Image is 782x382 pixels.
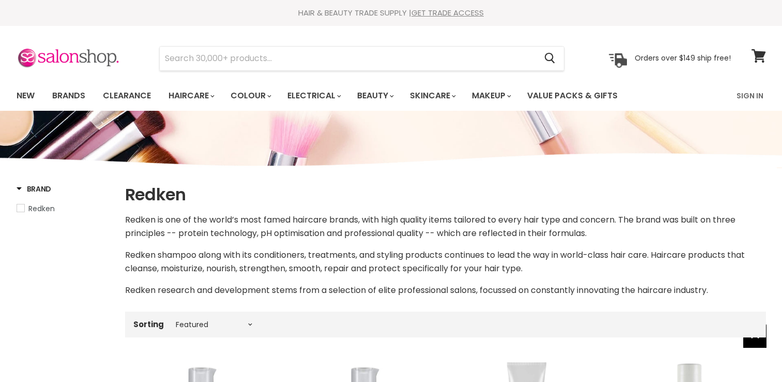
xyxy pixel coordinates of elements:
[160,47,536,70] input: Search
[133,320,164,329] label: Sorting
[4,81,779,111] nav: Main
[17,184,52,194] h3: Brand
[125,284,708,296] span: Redken research and development stems from a selection of elite professional salons, focussed on ...
[464,85,517,107] a: Makeup
[349,85,400,107] a: Beauty
[125,213,766,240] p: Redken is one of the world’s most famed haircare brands, with high quality items tailored to ever...
[223,85,278,107] a: Colour
[635,53,731,63] p: Orders over $149 ship free!
[95,85,159,107] a: Clearance
[519,85,625,107] a: Value Packs & Gifts
[125,248,766,275] p: Redken shampoo along with its conditioners, treatments, and styling products continues to lead th...
[28,203,55,214] span: Redken
[730,85,770,107] a: Sign In
[161,85,221,107] a: Haircare
[280,85,347,107] a: Electrical
[125,184,766,205] h1: Redken
[159,46,564,71] form: Product
[411,7,484,18] a: GET TRADE ACCESS
[17,203,112,214] a: Redken
[9,85,42,107] a: New
[536,47,564,70] button: Search
[9,81,678,111] ul: Main menu
[4,8,779,18] div: HAIR & BEAUTY TRADE SUPPLY |
[402,85,462,107] a: Skincare
[44,85,93,107] a: Brands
